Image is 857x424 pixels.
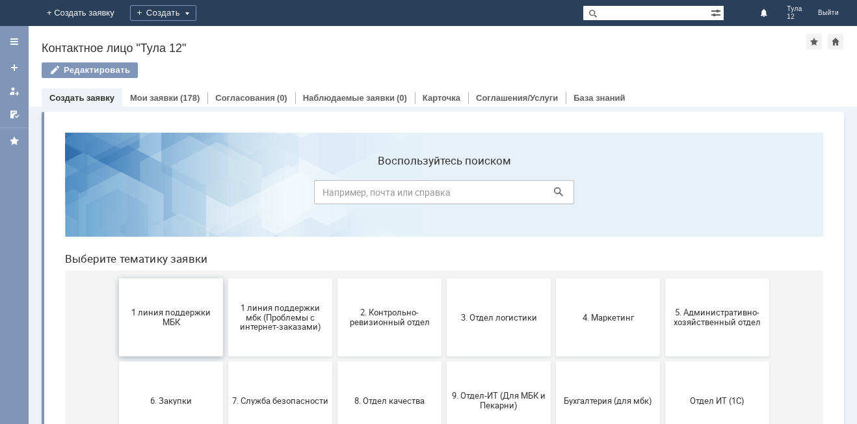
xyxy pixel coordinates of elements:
header: Выберите тематику заявки [10,130,769,143]
button: Франчайзинг [392,323,496,401]
div: Контактное лицо "Тула 12" [42,42,806,55]
button: Отдел ИТ (1С) [611,239,715,317]
button: Бухгалтерия (для мбк) [501,239,605,317]
button: 3. Отдел логистики [392,156,496,234]
span: 1 линия поддержки мбк (Проблемы с интернет-заказами) [178,180,274,209]
input: Например, почта или справка [259,58,520,82]
span: 5. Административно-хозяйственный отдел [614,185,711,205]
div: (178) [180,93,200,103]
span: Отдел ИТ (1С) [614,273,711,283]
span: 1 линия поддержки МБК [68,185,165,205]
button: 4. Маркетинг [501,156,605,234]
span: 9. Отдел-ИТ (Для МБК и Пекарни) [396,269,492,288]
span: 3. Отдел логистики [396,190,492,200]
a: Мои заявки [4,81,25,101]
a: Создать заявку [49,93,114,103]
span: Франчайзинг [396,356,492,366]
span: Расширенный поиск [711,6,724,18]
span: 6. Закупки [68,273,165,283]
a: Согласования [215,93,275,103]
span: Это соглашение не активно! [505,352,601,371]
button: 1 линия поддержки мбк (Проблемы с интернет-заказами) [174,156,278,234]
span: 4. Маркетинг [505,190,601,200]
button: Отдел-ИТ (Офис) [174,323,278,401]
button: 6. Закупки [64,239,168,317]
div: Добавить в избранное [806,34,822,49]
span: Отдел-ИТ (Битрикс24 и CRM) [68,352,165,371]
span: 8. Отдел качества [287,273,383,283]
button: 7. Служба безопасности [174,239,278,317]
button: Это соглашение не активно! [501,323,605,401]
button: 9. Отдел-ИТ (Для МБК и Пекарни) [392,239,496,317]
span: 12 [787,13,802,21]
span: Финансовый отдел [287,356,383,366]
span: Отдел-ИТ (Офис) [178,356,274,366]
span: 2. Контрольно-ревизионный отдел [287,185,383,205]
span: 7. Служба безопасности [178,273,274,283]
span: Тула [787,5,802,13]
button: 1 линия поддержки МБК [64,156,168,234]
a: Соглашения/Услуги [476,93,558,103]
a: Создать заявку [4,57,25,78]
span: Бухгалтерия (для мбк) [505,273,601,283]
span: [PERSON_NAME]. Услуги ИТ для МБК (оформляет L1) [614,347,711,376]
button: [PERSON_NAME]. Услуги ИТ для МБК (оформляет L1) [611,323,715,401]
a: База знаний [574,93,625,103]
button: 5. Административно-хозяйственный отдел [611,156,715,234]
div: Сделать домашней страницей [828,34,843,49]
label: Воспользуйтесь поиском [259,32,520,45]
div: Создать [130,5,196,21]
button: Отдел-ИТ (Битрикс24 и CRM) [64,323,168,401]
button: 2. Контрольно-ревизионный отдел [283,156,387,234]
div: (0) [397,93,407,103]
a: Мои согласования [4,104,25,125]
div: (0) [277,93,287,103]
a: Карточка [423,93,460,103]
button: Финансовый отдел [283,323,387,401]
a: Мои заявки [130,93,178,103]
button: 8. Отдел качества [283,239,387,317]
a: Наблюдаемые заявки [303,93,395,103]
